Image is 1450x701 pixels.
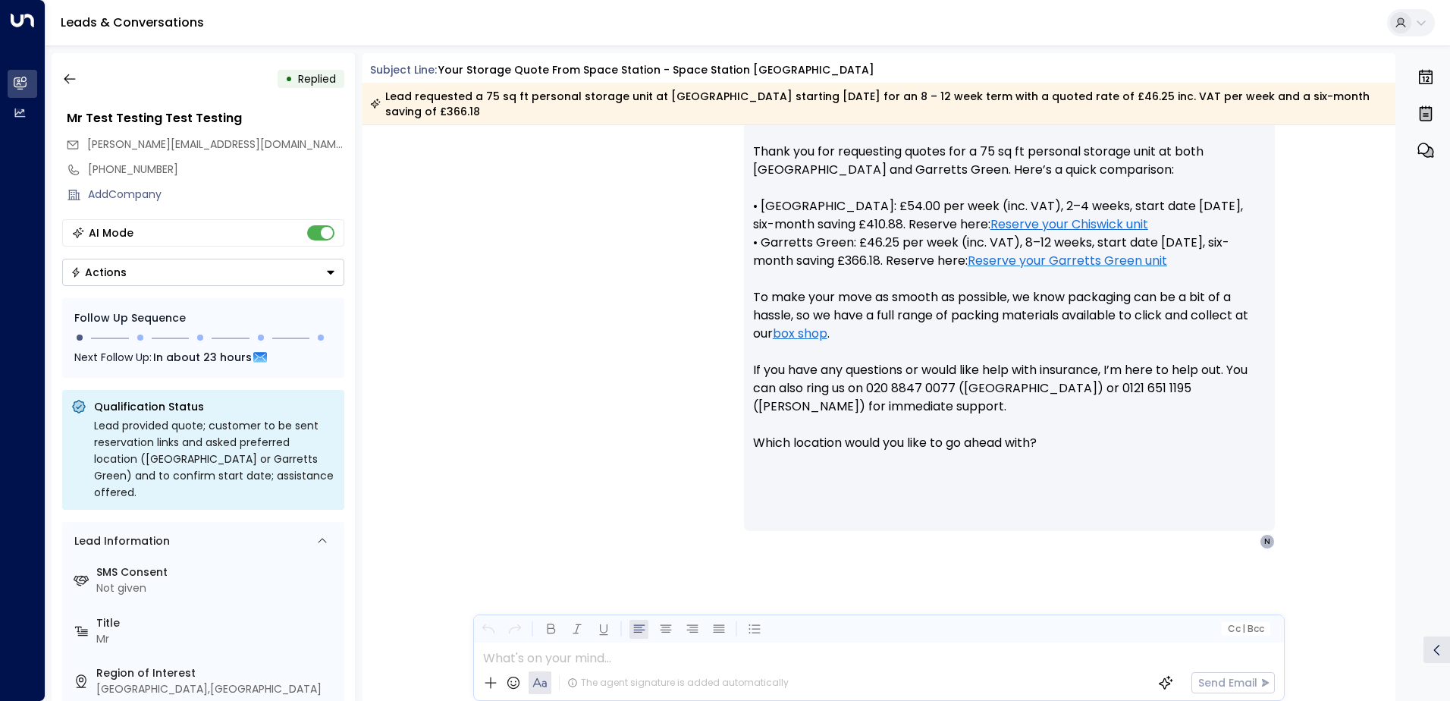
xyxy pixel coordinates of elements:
[438,62,874,78] div: Your storage quote from Space Station - Space Station [GEOGRAPHIC_DATA]
[94,399,335,414] p: Qualification Status
[968,252,1167,270] a: Reserve your Garretts Green unit
[69,533,170,549] div: Lead Information
[87,137,344,152] span: nigel@tuchdesign.com
[62,259,344,286] button: Actions
[773,325,827,343] a: box shop
[67,109,344,127] div: Mr Test Testing Test Testing
[1260,534,1275,549] div: N
[153,349,252,366] span: In about 23 hours
[370,62,437,77] span: Subject Line:
[61,14,204,31] a: Leads & Conversations
[74,349,332,366] div: Next Follow Up:
[74,310,332,326] div: Follow Up Sequence
[1242,624,1245,634] span: |
[1221,622,1270,637] button: Cc|Bcc
[1227,624,1263,634] span: Cc Bcc
[96,681,338,697] div: [GEOGRAPHIC_DATA],[GEOGRAPHIC_DATA]
[96,580,338,596] div: Not given
[71,266,127,279] div: Actions
[62,259,344,286] div: Button group with a nested menu
[298,71,336,86] span: Replied
[990,215,1148,234] a: Reserve your Chiswick unit
[96,564,338,580] label: SMS Consent
[89,225,133,240] div: AI Mode
[88,162,344,178] div: [PHONE_NUMBER]
[479,620,497,639] button: Undo
[96,665,338,681] label: Region of Interest
[285,65,293,93] div: •
[753,106,1266,470] p: Hi Mr Test Testing Testing, Thank you for requesting quotes for a 75 sq ft personal storage unit ...
[96,631,338,647] div: Mr
[505,620,524,639] button: Redo
[94,417,335,501] div: Lead provided quote; customer to be sent reservation links and asked preferred location ([GEOGRAP...
[567,676,789,690] div: The agent signature is added automatically
[370,89,1387,119] div: Lead requested a 75 sq ft personal storage unit at [GEOGRAPHIC_DATA] starting [DATE] for an 8 – 1...
[88,187,344,203] div: AddCompany
[96,615,338,631] label: Title
[87,137,346,152] span: [PERSON_NAME][EMAIL_ADDRESS][DOMAIN_NAME]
